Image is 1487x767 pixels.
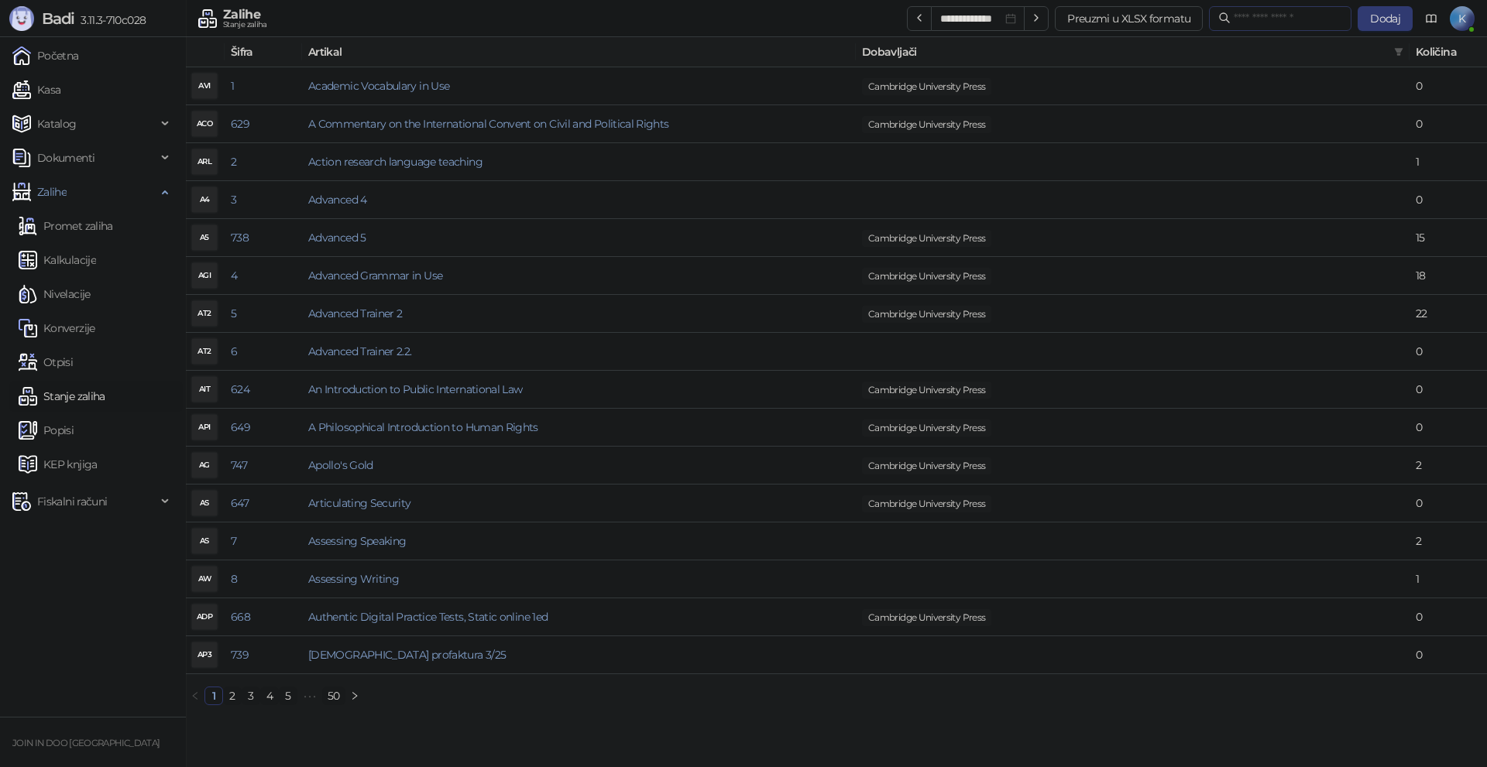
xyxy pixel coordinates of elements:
[862,457,991,474] span: Cambridge University Press
[308,306,402,320] a: Advanced Trainer 2
[231,496,249,510] a: 647
[862,609,991,626] span: Cambridge University Press
[12,40,79,71] a: Početna
[1358,6,1413,31] button: Dodaj
[308,648,506,662] a: [DEMOGRAPHIC_DATA] profaktura 3/25
[192,567,217,591] div: AW
[862,306,991,323] span: Cambridge University Press
[225,37,302,67] th: Šifra
[1410,257,1487,295] td: 18
[280,687,297,704] a: 5
[191,691,200,700] span: left
[302,598,856,636] td: Authentic Digital Practice Tests, Static online 1ed
[1410,560,1487,598] td: 1
[308,193,367,207] a: Advanced 4
[856,37,1410,67] th: Dobavljači
[1410,333,1487,371] td: 0
[862,116,991,133] span: Cambridge University Press
[308,496,411,510] a: Articulating Security
[1410,67,1487,105] td: 0
[1410,636,1487,674] td: 0
[322,687,345,705] li: 50
[1410,143,1487,181] td: 1
[302,522,856,560] td: Assessing Speaking
[1410,181,1487,219] td: 0
[1410,105,1487,143] td: 0
[302,371,856,409] td: An Introduction to Public International Law
[302,105,856,143] td: A Commentary on the International Convent on Civil and Political Rights
[308,155,483,169] a: Action research language teaching
[192,377,217,402] div: AIT
[192,642,217,667] div: AP3
[224,687,241,704] a: 2
[1055,6,1203,31] button: Preuzmi u XLSX formatu
[192,339,217,364] div: AT2
[37,486,107,517] span: Fiskalni računi
[1394,47,1403,56] span: filter
[192,491,217,515] div: AS
[19,211,113,241] a: Promet zaliha
[308,458,373,472] a: Apollo's Gold
[12,74,60,105] a: Kasa
[74,13,146,27] span: 3.11.3-710c028
[862,43,1388,60] span: Dobavljači
[308,610,548,624] a: Authentic Digital Practice Tests, Static online 1ed
[862,268,991,285] span: Cambridge University Press
[231,420,250,434] a: 649
[231,306,236,320] a: 5
[204,687,223,705] li: 1
[231,269,237,282] a: 4
[345,687,364,705] li: Sledeća strana
[308,269,442,282] a: Advanced Grammar in Use
[19,245,96,276] a: Kalkulacije
[192,225,217,250] div: A5
[302,181,856,219] td: Advanced 4
[261,687,278,704] a: 4
[279,687,297,705] li: 5
[862,230,991,247] span: Cambridge University Press
[302,333,856,371] td: Advanced Trainer 2.2.
[1410,295,1487,333] td: 22
[308,382,522,396] a: An Introduction to Public International Law
[223,687,242,705] li: 2
[186,687,204,705] li: Prethodna strana
[297,687,322,705] li: Sledećih 5 Strana
[223,9,267,21] div: Zalihe
[302,447,856,485] td: Apollo's Gold
[192,74,217,98] div: AVI
[231,117,249,131] a: 629
[1450,6,1475,31] span: K
[19,279,91,310] a: Nivelacije
[19,381,105,412] a: Stanje zaliha
[302,560,856,598] td: Assessing Writing
[192,453,217,478] div: AG
[242,687,259,704] a: 3
[302,37,856,67] th: Artikal
[19,449,98,480] a: KEP knjiga
[231,382,249,396] a: 624
[302,636,856,674] td: Avansna profaktura 3/25
[1419,6,1444,31] a: Dokumentacija
[302,409,856,447] td: A Philosophical Introduction to Human Rights
[231,155,236,169] a: 2
[1410,371,1487,409] td: 0
[862,78,991,95] span: Cambridge University Press
[192,301,217,326] div: AT2
[231,79,234,93] a: 1
[19,347,73,378] a: Otpisi
[192,604,217,629] div: ADP
[302,485,856,522] td: Articulating Security
[1410,409,1487,447] td: 0
[192,415,217,440] div: API
[231,193,236,207] a: 3
[231,231,249,245] a: 738
[37,108,77,139] span: Katalog
[242,687,260,705] li: 3
[308,231,366,245] a: Advanced 5
[350,691,359,700] span: right
[862,419,991,437] span: Cambridge University Press
[1410,598,1487,636] td: 0
[192,529,217,553] div: AS
[19,415,74,446] a: Popisi
[19,313,95,344] a: Konverzije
